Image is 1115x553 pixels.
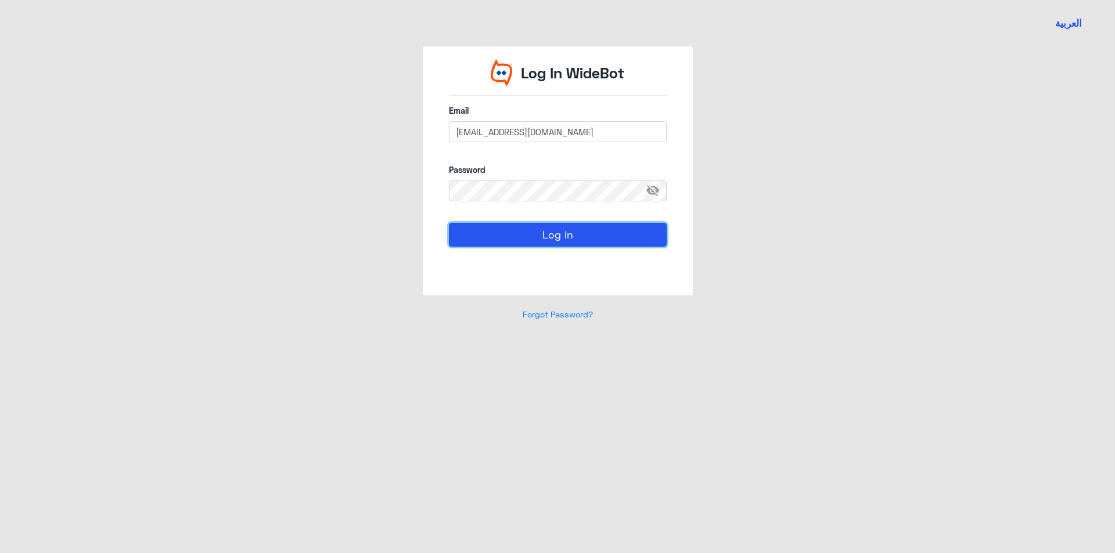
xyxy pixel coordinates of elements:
[521,62,624,84] p: Log In WideBot
[523,309,593,319] a: Forgot Password?
[1055,16,1082,31] button: العربية
[449,104,667,117] label: Email
[646,180,667,201] span: visibility_off
[449,164,667,176] label: Password
[491,59,513,86] img: Widebot Logo
[449,223,667,246] button: Log In
[449,121,667,142] input: Enter your email here...
[1048,9,1089,38] a: Switch language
